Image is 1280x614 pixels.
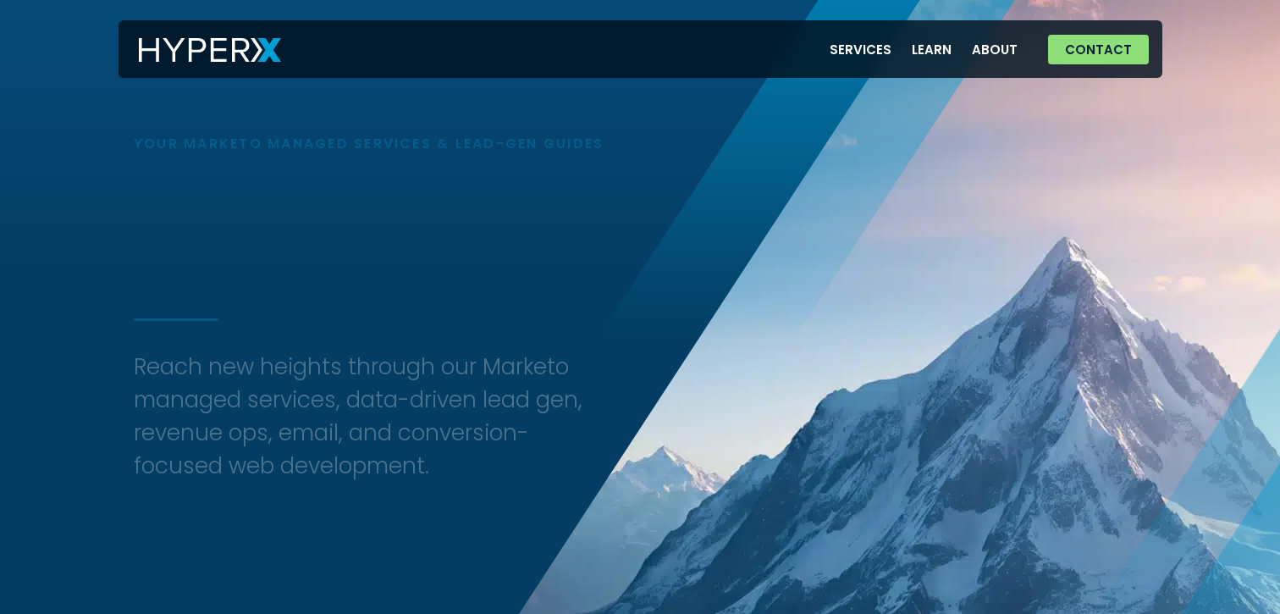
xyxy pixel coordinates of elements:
a: About [962,32,1028,67]
a: Services [819,32,902,67]
h3: Reach new heights through our Marketo managed services, data-driven lead gen, revenue ops, email,... [134,351,614,483]
span: Contact [1065,43,1132,56]
h1: Your Marketo Managed Services & Lead-Gen Guides [134,136,774,152]
a: Learn [902,32,962,67]
nav: Menu [819,32,1028,67]
a: Contact [1048,35,1149,64]
img: HyperX Logo [139,38,281,63]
